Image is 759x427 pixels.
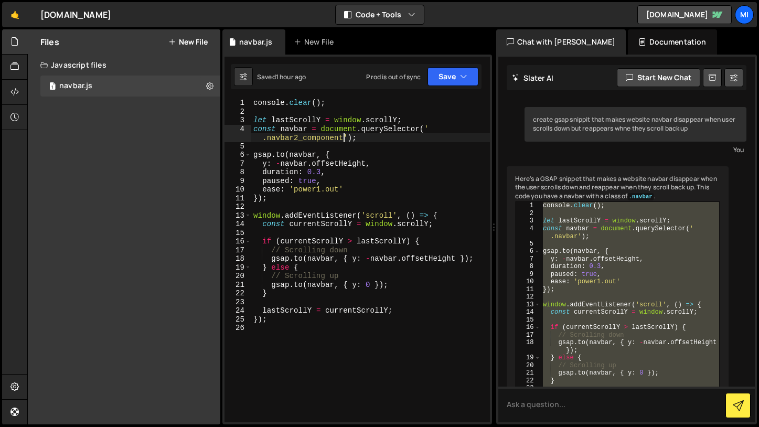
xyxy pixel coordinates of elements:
div: 14 [516,308,540,316]
div: 10 [225,185,251,194]
div: 9 [516,270,540,278]
div: 14 [225,220,251,229]
div: 2 [516,209,540,217]
div: 17 [516,331,540,339]
div: 3 [516,217,540,225]
div: 23 [516,385,540,392]
div: 20 [225,272,251,281]
div: 11 [225,194,251,203]
div: 6 [225,151,251,159]
div: 10 [516,278,540,286]
div: 16 [516,324,540,332]
div: 3 [225,116,251,125]
div: Prod is out of sync [366,72,421,81]
div: 7 [516,255,540,263]
div: 4 [225,125,251,142]
div: 8 [225,168,251,177]
div: 2 [225,108,251,116]
div: 15 [225,229,251,238]
div: New File [294,37,338,47]
div: 1 [225,99,251,108]
a: [DOMAIN_NAME] [637,5,732,24]
div: You [527,144,744,155]
a: Mi [735,5,754,24]
div: 12 [225,202,251,211]
div: 18 [225,254,251,263]
button: Save [427,67,478,86]
div: create gsap snippit that makes website navbar disappear when user scrolls down but reappears whne... [525,107,747,142]
div: 18 [516,339,540,354]
div: 1 [516,202,540,210]
div: [DOMAIN_NAME] [40,8,111,21]
div: 16328/46596.js [40,76,220,97]
div: 8 [516,263,540,271]
span: 1 [49,83,56,91]
div: 12 [516,293,540,301]
div: 21 [225,281,251,290]
div: 19 [516,354,540,362]
div: Chat with [PERSON_NAME] [496,29,626,55]
div: 7 [225,159,251,168]
div: Documentation [628,29,717,55]
h2: Files [40,36,59,48]
div: 11 [516,285,540,293]
code: .navbar [628,193,654,200]
div: Javascript files [28,55,220,76]
div: 23 [225,298,251,307]
div: 13 [225,211,251,220]
div: 6 [516,248,540,255]
a: 🤙 [2,2,28,27]
h2: Slater AI [512,73,554,83]
div: 22 [516,377,540,385]
div: 5 [516,240,540,248]
div: 5 [225,142,251,151]
div: navbar.js [59,81,92,91]
div: 20 [516,361,540,369]
div: 26 [225,324,251,333]
div: 16 [225,237,251,246]
div: 22 [225,289,251,298]
div: 1 hour ago [276,72,306,81]
div: 24 [225,306,251,315]
button: New File [168,38,208,46]
div: 9 [225,177,251,186]
div: navbar.js [239,37,272,47]
div: 25 [225,315,251,324]
div: 21 [516,369,540,377]
div: 13 [516,301,540,308]
div: 19 [225,263,251,272]
div: 17 [225,246,251,255]
div: 15 [516,316,540,324]
div: 4 [516,225,540,240]
button: Start new chat [617,68,700,87]
div: Saved [257,72,306,81]
button: Code + Tools [336,5,424,24]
